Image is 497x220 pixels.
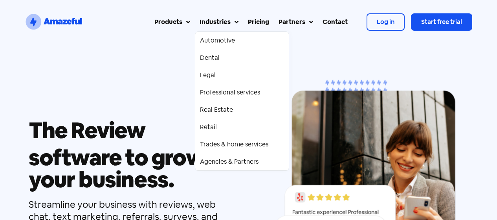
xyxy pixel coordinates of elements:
[29,146,238,190] h1: software to grow your business.
[195,32,289,49] a: Automotive
[195,118,289,136] a: Retail
[200,88,260,97] div: Professional services
[248,17,269,27] div: Pricing
[24,13,83,31] a: SVG link
[195,84,289,101] a: Professional services
[323,17,348,27] div: Contact
[195,49,289,67] a: Dental
[411,13,472,31] a: Start free trial
[377,18,394,26] span: Log in
[195,101,289,118] a: Real Estate
[421,18,462,26] span: Start free trial
[200,122,217,132] div: Retail
[195,67,289,84] a: Legal
[200,36,235,45] div: Automotive
[154,17,182,27] div: Products
[318,13,352,31] a: Contact
[200,17,231,27] div: Industries
[200,140,268,149] div: Trades & home services
[200,105,233,115] div: Real Estate
[195,136,289,153] a: Trades & home services
[150,13,195,31] a: Products
[367,13,405,31] a: Log in
[200,53,220,63] div: Dental
[195,13,243,31] a: Industries
[29,117,68,143] span: The
[200,70,216,80] div: Legal
[200,157,259,166] div: Agencies & Partners
[195,153,289,170] a: Agencies & Partners
[274,13,318,31] a: Partners
[279,17,305,27] div: Partners
[243,13,274,31] a: Pricing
